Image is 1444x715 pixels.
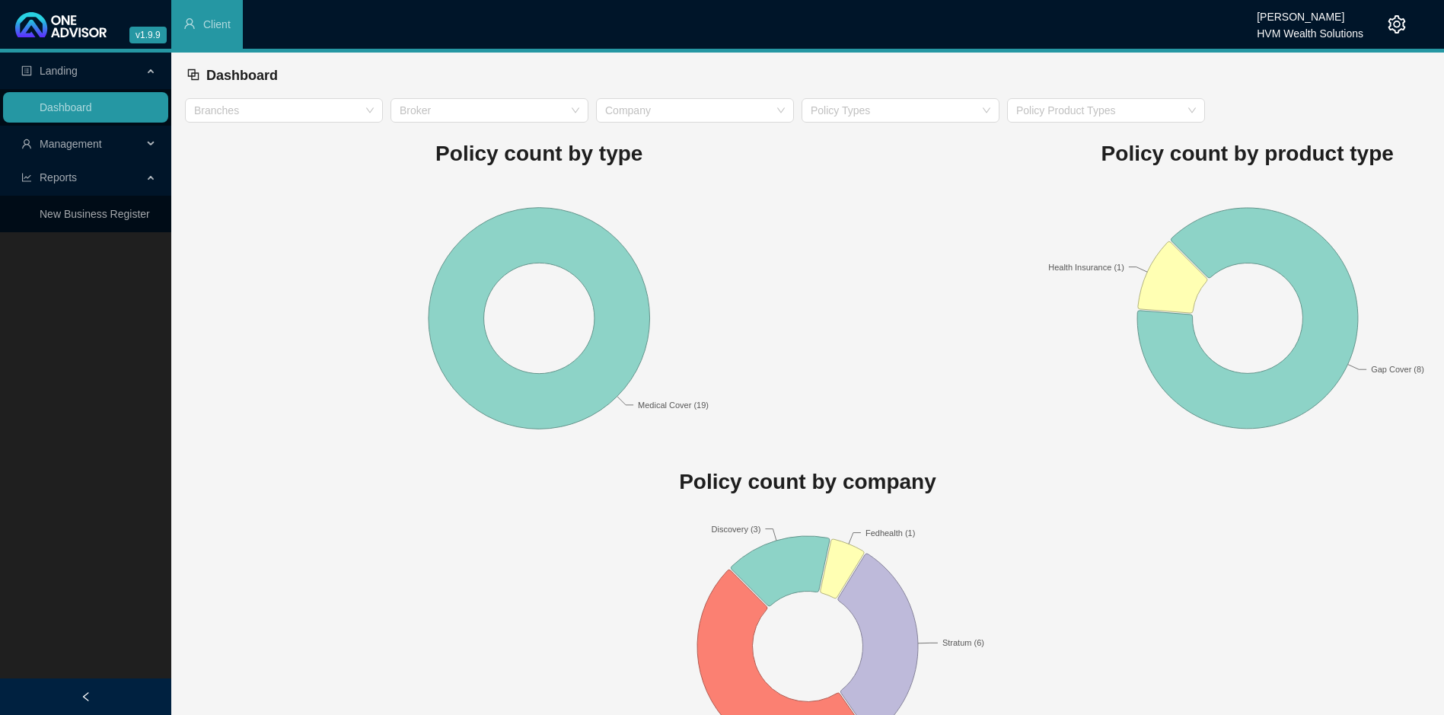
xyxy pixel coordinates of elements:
span: Management [40,138,102,150]
a: New Business Register [40,208,150,220]
text: Stratum (6) [942,638,984,647]
text: Gap Cover (8) [1371,365,1424,374]
span: Reports [40,171,77,184]
span: left [81,691,91,702]
div: [PERSON_NAME] [1257,4,1363,21]
text: Discovery (3) [712,525,761,534]
h1: Policy count by company [185,465,1430,499]
div: HVM Wealth Solutions [1257,21,1363,37]
span: block [186,68,200,81]
span: Client [203,18,231,30]
span: Dashboard [206,68,278,83]
h1: Policy count by type [185,137,894,171]
img: 2df55531c6924b55f21c4cf5d4484680-logo-light.svg [15,12,107,37]
text: Fedhealth (1) [865,528,915,538]
span: line-chart [21,172,32,183]
span: user [183,18,196,30]
span: profile [21,65,32,76]
span: v1.9.9 [129,27,167,43]
span: Landing [40,65,78,77]
a: Dashboard [40,101,92,113]
span: user [21,139,32,149]
text: Medical Cover (19) [638,400,709,409]
span: setting [1388,15,1406,34]
text: Health Insurance (1) [1048,262,1124,271]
